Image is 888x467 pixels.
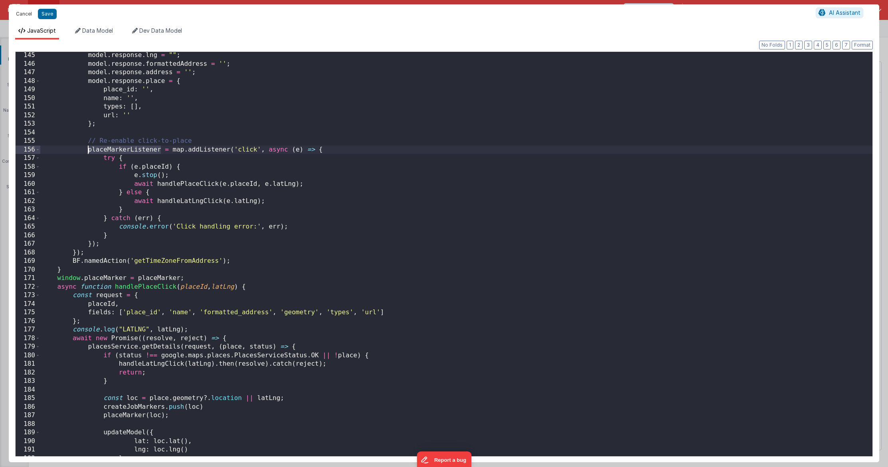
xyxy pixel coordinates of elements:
div: 190 [16,437,40,446]
div: 147 [16,68,40,77]
div: 187 [16,411,40,420]
div: 150 [16,94,40,103]
button: 7 [842,41,850,49]
div: 172 [16,283,40,292]
div: 145 [16,51,40,60]
button: AI Assistant [816,8,863,18]
div: 160 [16,180,40,189]
div: 159 [16,171,40,180]
div: 156 [16,146,40,154]
div: 153 [16,120,40,128]
div: 176 [16,317,40,326]
div: 171 [16,274,40,283]
button: 1 [787,41,793,49]
div: 174 [16,300,40,309]
button: 5 [823,41,831,49]
span: AI Assistant [829,9,860,16]
div: 169 [16,257,40,266]
div: 152 [16,111,40,120]
div: 166 [16,231,40,240]
button: Format [852,41,873,49]
div: 178 [16,334,40,343]
button: 2 [795,41,803,49]
div: 154 [16,128,40,137]
div: 162 [16,197,40,206]
div: 191 [16,445,40,454]
button: 3 [804,41,812,49]
div: 173 [16,291,40,300]
button: No Folds [759,41,785,49]
button: Save [38,9,57,19]
div: 168 [16,248,40,257]
div: 161 [16,188,40,197]
div: 192 [16,454,40,463]
div: 146 [16,60,40,69]
div: 185 [16,394,40,403]
div: 151 [16,102,40,111]
span: Dev Data Model [139,27,182,34]
div: 163 [16,205,40,214]
button: Cancel [12,8,36,20]
span: Data Model [82,27,113,34]
div: 179 [16,343,40,351]
div: 148 [16,77,40,86]
div: 157 [16,154,40,163]
div: 183 [16,377,40,386]
div: 170 [16,266,40,274]
div: 184 [16,386,40,394]
div: 167 [16,240,40,248]
div: 189 [16,428,40,437]
div: 182 [16,368,40,377]
div: 180 [16,351,40,360]
div: 177 [16,325,40,334]
div: 165 [16,223,40,231]
button: 4 [814,41,822,49]
button: 6 [833,41,841,49]
div: 149 [16,85,40,94]
div: 175 [16,308,40,317]
div: 164 [16,214,40,223]
div: 158 [16,163,40,171]
div: 155 [16,137,40,146]
div: 188 [16,420,40,429]
div: 181 [16,360,40,368]
div: 186 [16,403,40,412]
span: JavaScript [27,27,56,34]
